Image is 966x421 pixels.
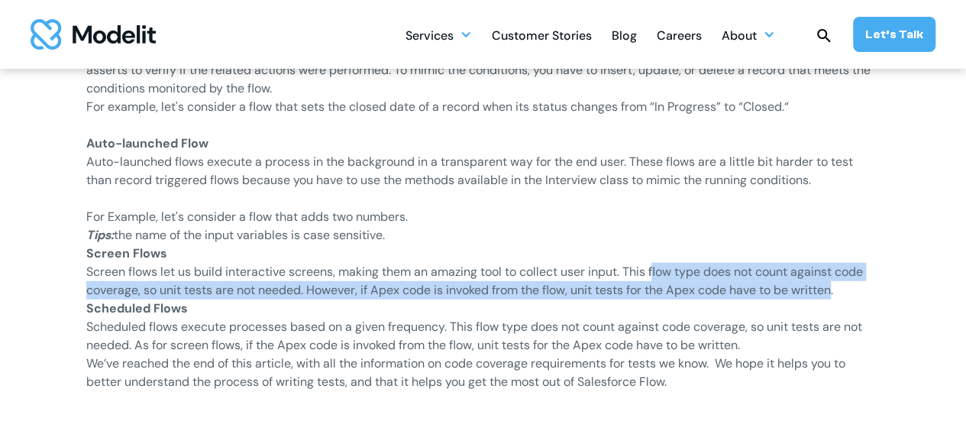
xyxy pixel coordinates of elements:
a: Blog [612,20,637,50]
a: Customer Stories [492,20,592,50]
p: Auto-launched flows execute a process in the background in a transparent way for the end user. Th... [86,153,880,208]
div: About [722,22,757,52]
p: Screen flows let us build interactive screens, making them an amazing tool to collect user input.... [86,263,880,300]
div: Careers [657,22,702,52]
div: Services [405,20,472,50]
a: Careers [657,20,702,50]
img: modelit logo [31,19,156,50]
p: To test Record-Triggered flows, we have to write unit tests that mimic the conditions that trigge... [86,43,880,98]
p: the name of the input variables is case sensitive. [86,226,880,245]
div: Blog [612,22,637,52]
div: Let’s Talk [865,26,923,43]
p: For example, let's consider a flow that sets the closed date of a record when its status changes ... [86,98,880,116]
div: Customer Stories [492,22,592,52]
div: About [722,20,775,50]
strong: Scheduled Flows [86,300,188,316]
em: Tips: [86,227,114,243]
p: We’ve reached the end of this article, with all the information on code coverage requirements for... [86,355,880,391]
a: home [31,19,156,50]
p: For Example, let's consider a flow that adds two numbers. [86,208,880,226]
div: Services [405,22,454,52]
strong: Screen Flows [86,245,167,261]
strong: Auto-launched Flow [86,135,208,151]
p: ‍ [86,134,880,153]
a: Let’s Talk [853,17,935,52]
p: ‍ [86,116,880,134]
p: Scheduled flows execute processes based on a given frequency. This flow type does not count again... [86,318,880,355]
